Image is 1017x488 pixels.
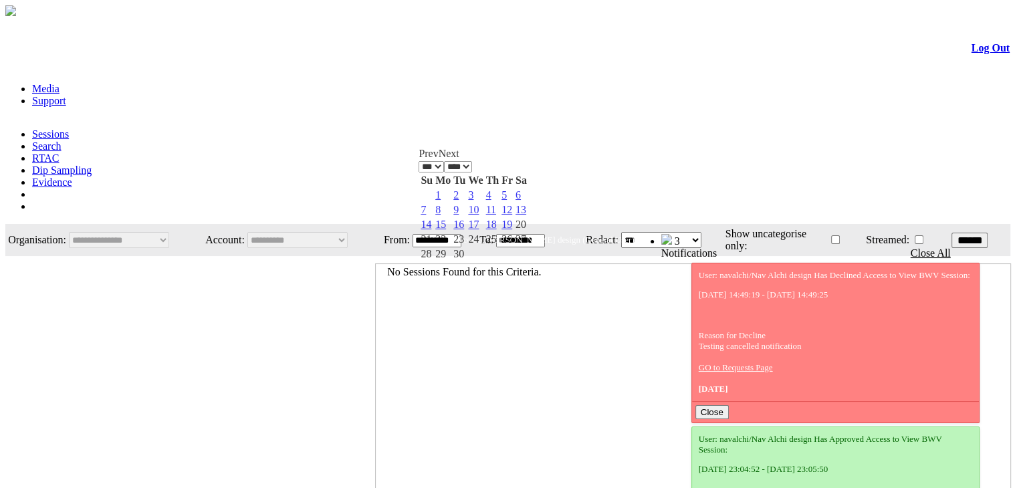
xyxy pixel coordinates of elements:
[32,128,69,140] a: Sessions
[32,176,72,188] a: Evidence
[5,5,16,16] img: arrow-3.png
[449,235,635,245] span: Welcome, [PERSON_NAME] design (General User)
[435,248,446,259] span: 29
[699,270,972,394] div: User: navalchi/Nav Alchi design Has Declined Access to View BWV Session: Reason for Decline Testi...
[435,204,441,215] a: 8
[699,362,773,372] a: GO to Requests Page
[32,83,60,94] a: Media
[376,225,411,255] td: From:
[195,225,245,255] td: Account:
[453,189,459,201] a: 2
[501,219,512,230] a: 19
[421,204,426,215] a: 7
[387,266,541,277] span: No Sessions Found for this Criteria.
[911,247,951,259] a: Close All
[32,152,59,164] a: RTAC
[516,174,527,186] span: Saturday
[972,42,1010,53] a: Log Out
[699,464,972,475] p: [DATE] 23:04:52 - [DATE] 23:05:50
[453,219,464,230] a: 16
[675,235,680,247] span: 3
[516,189,521,201] a: 6
[468,233,479,245] span: 24
[453,233,464,245] span: 23
[468,219,479,230] a: 17
[699,384,728,394] span: [DATE]
[516,219,526,230] span: 20
[468,189,473,201] a: 3
[486,233,497,245] span: 25
[468,204,479,215] a: 10
[421,219,431,230] a: 14
[516,204,526,215] a: 13
[486,174,499,186] span: Thursday
[32,140,62,152] a: Search
[453,174,465,186] span: Tuesday
[435,174,451,186] span: Monday
[435,219,446,230] a: 15
[435,189,441,201] a: 1
[419,161,444,172] select: Select month
[468,174,483,186] span: Wednesday
[501,174,513,186] span: Friday
[419,148,438,159] a: Prev
[501,189,507,201] a: 5
[501,233,512,245] span: 26
[501,204,512,215] a: 12
[699,289,972,300] p: [DATE] 14:49:19 - [DATE] 14:49:25
[486,204,496,215] a: 11
[439,148,459,159] a: Next
[421,233,431,245] span: 21
[661,234,672,245] img: bell25.png
[453,204,459,215] a: 9
[421,174,433,186] span: Sunday
[32,95,66,106] a: Support
[486,219,497,230] a: 18
[695,405,729,419] button: Close
[661,247,984,259] div: Notifications
[516,233,526,245] span: 27
[453,248,464,259] span: 30
[435,233,446,245] span: 22
[32,164,92,176] a: Dip Sampling
[7,225,67,255] td: Organisation:
[421,248,431,259] span: 28
[486,189,491,201] a: 4
[444,161,472,172] select: Select year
